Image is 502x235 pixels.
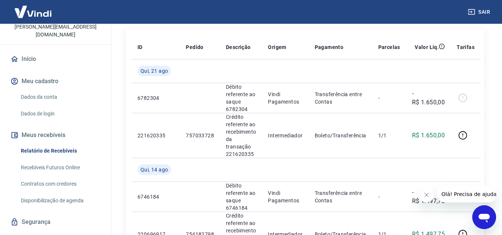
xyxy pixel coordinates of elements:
[226,83,256,113] p: Débito referente ao saque 6782304
[378,94,400,102] p: -
[226,182,256,212] p: Débito referente ao saque 6746184
[315,43,344,51] p: Pagamento
[18,176,102,192] a: Contratos com credores
[18,193,102,208] a: Disponibilização de agenda
[412,89,445,107] p: -R$ 1.650,00
[419,187,434,202] iframe: Fechar mensagem
[9,127,102,143] button: Meus recebíveis
[315,132,366,139] p: Boleto/Transferência
[412,131,445,140] p: R$ 1.650,00
[186,132,214,139] p: 757033728
[18,106,102,121] a: Dados de login
[457,43,475,51] p: Tarifas
[315,91,366,105] p: Transferência entre Contas
[137,132,174,139] p: 221620335
[9,0,57,23] img: Vindi
[18,89,102,105] a: Dados da conta
[9,73,102,89] button: Meu cadastro
[18,160,102,175] a: Recebíveis Futuros Online
[268,43,286,51] p: Origem
[6,23,105,39] p: [PERSON_NAME][EMAIL_ADDRESS][DOMAIN_NAME]
[226,113,256,158] p: Crédito referente ao recebimento da transação 221620335
[472,205,496,229] iframe: Botão para abrir a janela de mensagens
[378,132,400,139] p: 1/1
[4,5,62,11] span: Olá! Precisa de ajuda?
[437,186,496,202] iframe: Mensagem da empresa
[137,94,174,102] p: 6782304
[9,51,102,67] a: Início
[268,189,302,204] p: Vindi Pagamentos
[412,188,445,206] p: -R$ 1.497,75
[415,43,439,51] p: Valor Líq.
[226,43,251,51] p: Descrição
[268,91,302,105] p: Vindi Pagamentos
[140,166,168,173] span: Qui, 14 ago
[140,67,168,75] span: Qui, 21 ago
[268,132,302,139] p: Intermediador
[466,5,493,19] button: Sair
[378,43,400,51] p: Parcelas
[315,189,366,204] p: Transferência entre Contas
[186,43,203,51] p: Pedido
[378,193,400,200] p: -
[9,214,102,230] a: Segurança
[137,193,174,200] p: 6746184
[137,43,143,51] p: ID
[18,143,102,159] a: Relatório de Recebíveis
